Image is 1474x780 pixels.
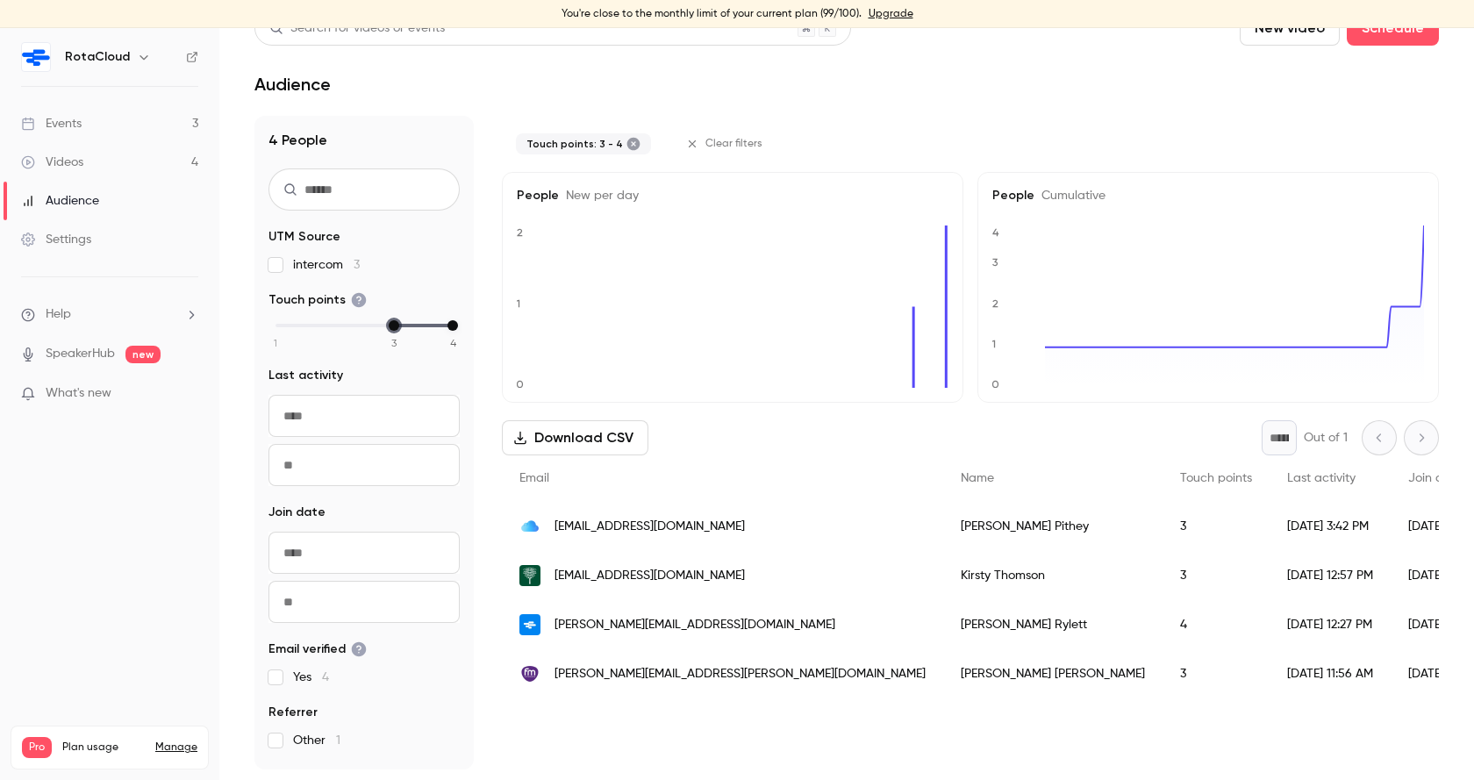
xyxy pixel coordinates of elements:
[1270,551,1391,600] div: [DATE] 12:57 PM
[526,137,623,151] span: Touch points: 3 - 4
[254,74,331,95] h1: Audience
[555,665,926,683] span: [PERSON_NAME][EMAIL_ADDRESS][PERSON_NAME][DOMAIN_NAME]
[21,231,91,248] div: Settings
[268,367,343,384] span: Last activity
[555,518,745,536] span: [EMAIL_ADDRESS][DOMAIN_NAME]
[293,256,360,274] span: intercom
[391,335,397,351] span: 3
[293,669,329,686] span: Yes
[992,187,1424,204] h5: People
[1163,502,1270,551] div: 3
[517,187,948,204] h5: People
[1240,11,1340,46] button: New video
[1163,649,1270,698] div: 3
[21,115,82,132] div: Events
[268,704,318,721] span: Referrer
[22,737,52,758] span: Pro
[992,256,998,268] text: 3
[1270,600,1391,649] div: [DATE] 12:27 PM
[516,297,520,310] text: 1
[1304,429,1348,447] p: Out of 1
[62,741,145,755] span: Plan usage
[65,48,130,66] h6: RotaCloud
[555,616,835,634] span: [PERSON_NAME][EMAIL_ADDRESS][DOMAIN_NAME]
[961,472,994,484] span: Name
[322,671,329,683] span: 4
[21,192,99,210] div: Audience
[268,130,460,151] h1: 4 People
[1287,472,1356,484] span: Last activity
[268,504,326,521] span: Join date
[1163,600,1270,649] div: 4
[447,320,458,331] div: max
[268,581,460,623] input: To
[21,305,198,324] li: help-dropdown-opener
[46,305,71,324] span: Help
[555,567,745,585] span: [EMAIL_ADDRESS][DOMAIN_NAME]
[943,551,1163,600] div: Kirsty Thomson
[125,346,161,363] span: new
[1347,11,1439,46] button: Schedule
[1163,551,1270,600] div: 3
[46,384,111,403] span: What's new
[519,614,540,635] img: rotacloud.com
[268,640,367,658] span: Email verified
[869,7,913,21] a: Upgrade
[268,228,340,246] span: UTM Source
[1408,472,1463,484] span: Join date
[519,663,540,684] img: fmoutsource.com
[268,444,460,486] input: To
[943,649,1163,698] div: [PERSON_NAME] [PERSON_NAME]
[679,130,773,158] button: Clear filters
[354,259,360,271] span: 3
[450,335,456,351] span: 4
[155,741,197,755] a: Manage
[705,137,762,151] span: Clear filters
[519,472,549,484] span: Email
[46,345,115,363] a: SpeakerHub
[389,320,399,331] div: min
[1034,190,1105,202] span: Cumulative
[22,43,50,71] img: RotaCloud
[516,378,524,390] text: 0
[559,190,639,202] span: New per day
[517,226,523,239] text: 2
[21,154,83,171] div: Videos
[991,338,996,350] text: 1
[268,395,460,437] input: From
[293,732,340,749] span: Other
[519,516,540,537] img: me.com
[519,565,540,586] img: woodleisure.co.uk
[1270,649,1391,698] div: [DATE] 11:56 AM
[1180,472,1252,484] span: Touch points
[269,19,445,38] div: Search for videos or events
[992,226,999,239] text: 4
[991,378,999,390] text: 0
[336,734,340,747] span: 1
[1270,502,1391,551] div: [DATE] 3:42 PM
[268,291,367,309] span: Touch points
[992,297,998,310] text: 2
[274,335,277,351] span: 1
[268,532,460,574] input: From
[502,420,648,455] button: Download CSV
[943,502,1163,551] div: [PERSON_NAME] Pithey
[943,600,1163,649] div: [PERSON_NAME] Rylett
